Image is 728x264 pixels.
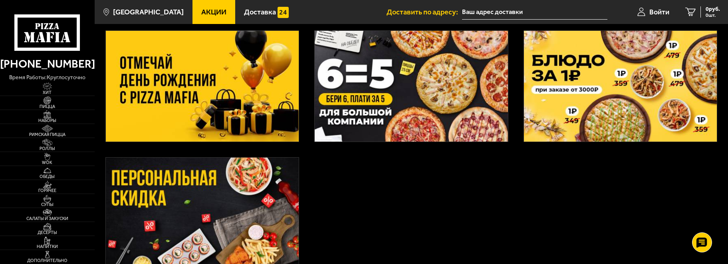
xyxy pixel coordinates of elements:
span: 0 руб. [706,6,720,12]
span: Войти [649,8,669,16]
span: Магнитогорская улица, 51А [462,5,608,20]
span: Доставка [244,8,276,16]
span: Акции [201,8,226,16]
span: Доставить по адресу: [387,8,462,16]
span: [GEOGRAPHIC_DATA] [113,8,184,16]
img: 15daf4d41897b9f0e9f617042186c801.svg [278,7,289,18]
input: Ваш адрес доставки [462,5,608,20]
span: 0 шт. [706,13,720,18]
